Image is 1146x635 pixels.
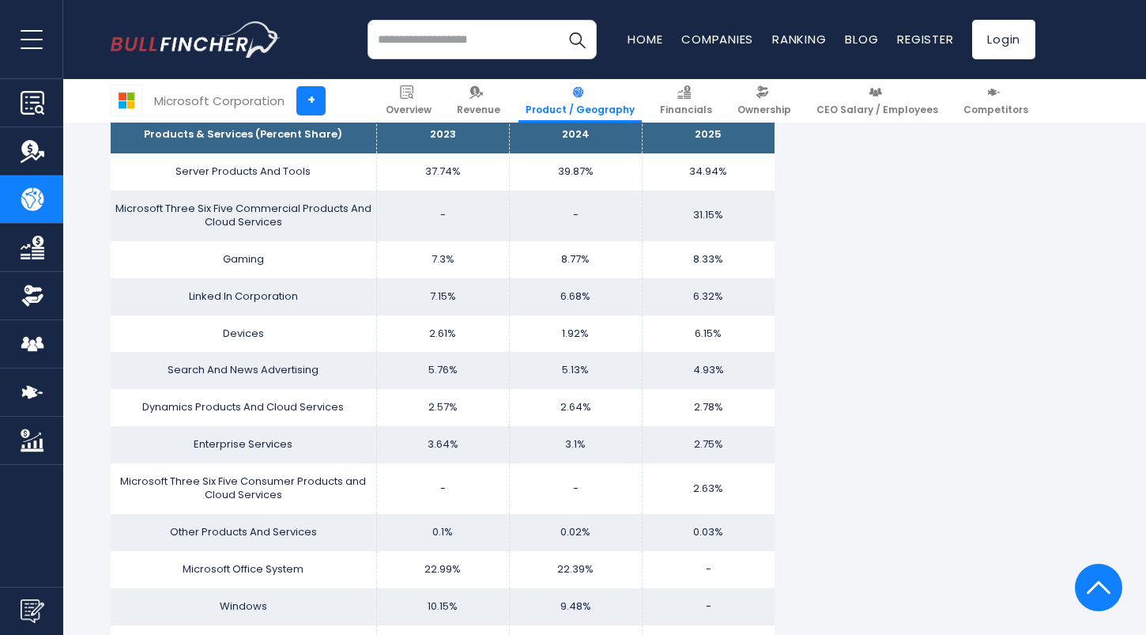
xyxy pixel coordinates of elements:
[737,104,791,116] span: Ownership
[376,278,509,316] td: 7.15%
[509,463,642,514] td: -
[376,588,509,626] td: 10.15%
[642,426,775,463] td: 2.75%
[628,31,662,47] a: Home
[376,389,509,426] td: 2.57%
[509,426,642,463] td: 3.1%
[376,514,509,551] td: 0.1%
[772,31,826,47] a: Ranking
[642,551,775,588] td: -
[653,79,719,123] a: Financials
[111,588,376,626] td: Windows
[509,588,642,626] td: 9.48%
[897,31,953,47] a: Register
[379,79,439,123] a: Overview
[386,104,432,116] span: Overview
[154,92,285,110] div: Microsoft Corporation
[509,514,642,551] td: 0.02%
[111,21,281,58] img: bullfincher logo
[642,389,775,426] td: 2.78%
[509,153,642,191] td: 39.87%
[956,79,1035,123] a: Competitors
[376,153,509,191] td: 37.74%
[509,191,642,241] td: -
[642,241,775,278] td: 8.33%
[509,551,642,588] td: 22.39%
[526,104,635,116] span: Product / Geography
[111,352,376,389] td: Search And News Advertising
[681,31,753,47] a: Companies
[816,104,938,116] span: CEO Salary / Employees
[642,463,775,514] td: 2.63%
[376,463,509,514] td: -
[111,426,376,463] td: Enterprise Services
[376,241,509,278] td: 7.3%
[509,241,642,278] td: 8.77%
[111,316,376,353] td: Devices
[518,79,642,123] a: Product / Geography
[557,20,597,59] button: Search
[376,551,509,588] td: 22.99%
[730,79,798,123] a: Ownership
[509,316,642,353] td: 1.92%
[809,79,945,123] a: CEO Salary / Employees
[642,316,775,353] td: 6.15%
[111,241,376,278] td: Gaming
[111,389,376,426] td: Dynamics Products And Cloud Services
[296,86,326,115] a: +
[509,278,642,316] td: 6.68%
[111,85,141,115] img: MSFT logo
[642,588,775,626] td: -
[642,191,775,241] td: 31.15%
[450,79,507,123] a: Revenue
[376,116,509,153] th: 2023
[376,426,509,463] td: 3.64%
[963,104,1028,116] span: Competitors
[111,21,281,58] a: Go to homepage
[642,514,775,551] td: 0.03%
[509,389,642,426] td: 2.64%
[642,116,775,153] th: 2025
[111,278,376,316] td: Linked In Corporation
[457,104,500,116] span: Revenue
[642,352,775,389] td: 4.93%
[660,104,712,116] span: Financials
[111,191,376,241] td: Microsoft Three Six Five Commercial Products And Cloud Services
[376,191,509,241] td: -
[642,278,775,316] td: 6.32%
[111,514,376,551] td: Other Products And Services
[509,352,642,389] td: 5.13%
[21,284,44,308] img: Ownership
[642,153,775,191] td: 34.94%
[111,463,376,514] td: Microsoft Three Six Five Consumer Products and Cloud Services
[376,352,509,389] td: 5.76%
[111,551,376,588] td: Microsoft Office System
[509,116,642,153] th: 2024
[111,116,376,153] th: Products & Services (Percent Share)
[111,153,376,191] td: Server Products And Tools
[376,316,509,353] td: 2.61%
[845,31,878,47] a: Blog
[972,20,1035,59] a: Login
